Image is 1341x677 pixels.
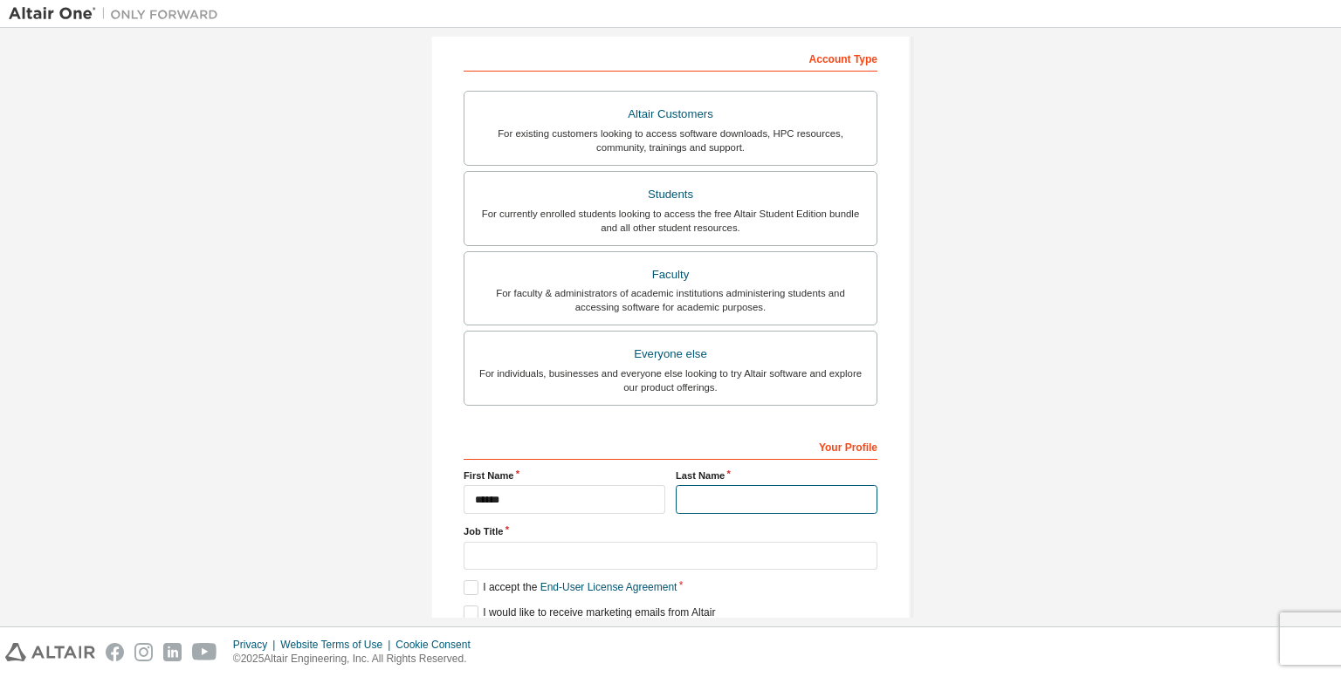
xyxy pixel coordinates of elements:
[475,127,866,154] div: For existing customers looking to access software downloads, HPC resources, community, trainings ...
[475,342,866,366] div: Everyone else
[540,581,677,593] a: End-User License Agreement
[464,524,877,538] label: Job Title
[395,638,480,652] div: Cookie Consent
[475,207,866,235] div: For currently enrolled students looking to access the free Altair Student Edition bundle and all ...
[464,468,665,482] label: First Name
[475,102,866,127] div: Altair Customers
[9,5,227,23] img: Altair One
[192,643,217,661] img: youtube.svg
[475,286,866,314] div: For faculty & administrators of academic institutions administering students and accessing softwa...
[475,366,866,394] div: For individuals, businesses and everyone else looking to try Altair software and explore our prod...
[464,605,715,620] label: I would like to receive marketing emails from Altair
[163,643,182,661] img: linkedin.svg
[233,652,481,667] p: © 2025 Altair Engineering, Inc. All Rights Reserved.
[106,643,124,661] img: facebook.svg
[464,432,877,460] div: Your Profile
[464,580,677,595] label: I accept the
[475,182,866,207] div: Students
[676,468,877,482] label: Last Name
[134,643,153,661] img: instagram.svg
[233,638,280,652] div: Privacy
[475,263,866,287] div: Faculty
[280,638,395,652] div: Website Terms of Use
[5,643,95,661] img: altair_logo.svg
[464,44,877,72] div: Account Type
